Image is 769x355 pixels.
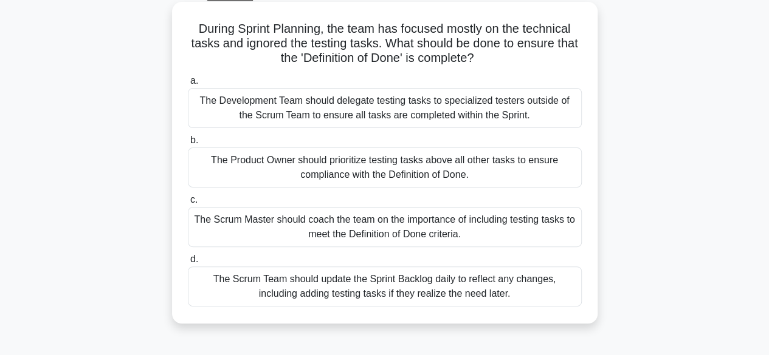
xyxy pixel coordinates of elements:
h5: During Sprint Planning, the team has focused mostly on the technical tasks and ignored the testin... [187,21,583,66]
span: c. [190,194,198,205]
div: The Scrum Team should update the Sprint Backlog daily to reflect any changes, including adding te... [188,266,582,306]
div: The Development Team should delegate testing tasks to specialized testers outside of the Scrum Te... [188,88,582,128]
div: The Scrum Master should coach the team on the importance of including testing tasks to meet the D... [188,207,582,247]
div: The Product Owner should prioritize testing tasks above all other tasks to ensure compliance with... [188,147,582,188]
span: b. [190,135,198,145]
span: a. [190,75,198,86]
span: d. [190,254,198,264]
